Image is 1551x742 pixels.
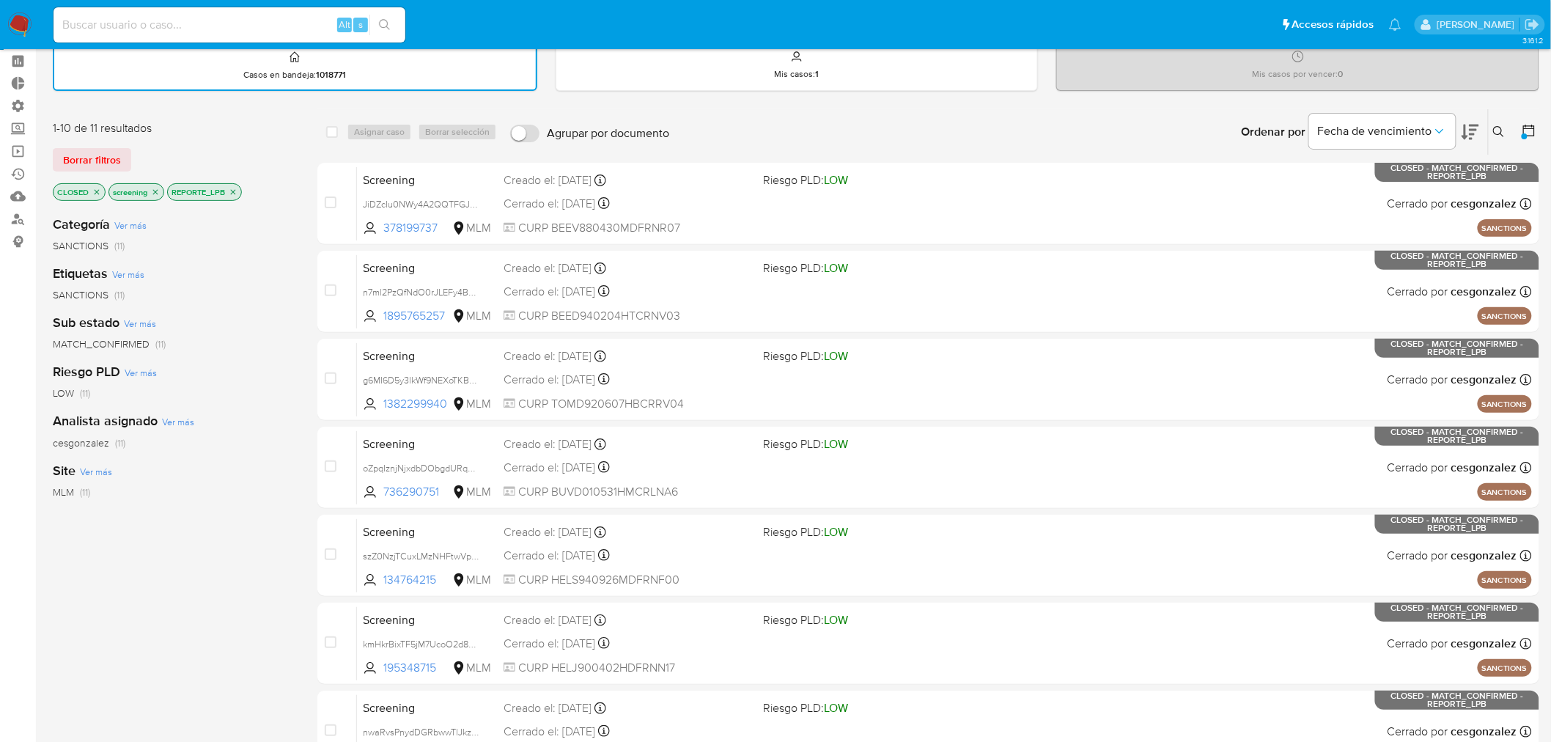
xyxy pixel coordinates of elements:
a: Salir [1525,17,1540,32]
a: Notificaciones [1389,18,1401,31]
span: Accesos rápidos [1292,17,1374,32]
span: 3.161.2 [1522,34,1544,46]
span: Alt [339,18,350,32]
input: Buscar usuario o caso... [54,15,405,34]
button: search-icon [369,15,399,35]
span: s [358,18,363,32]
p: marianela.tarsia@mercadolibre.com [1437,18,1519,32]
